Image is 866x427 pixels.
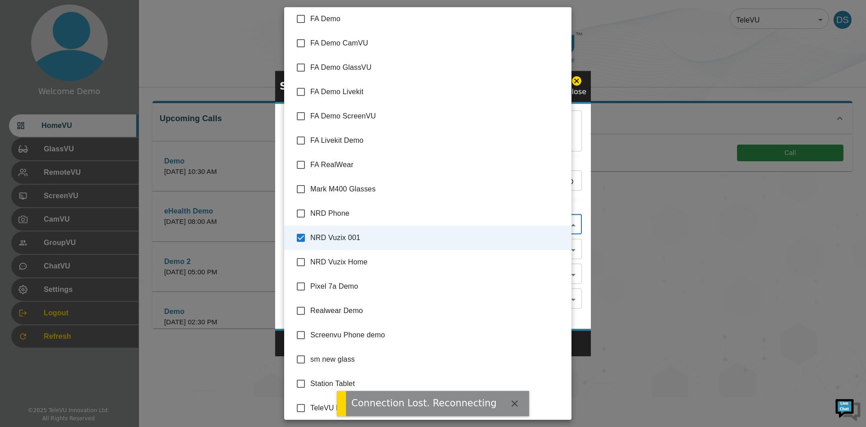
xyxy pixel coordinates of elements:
img: Chat Widget [834,395,861,422]
span: FA Demo ScreenVU [310,111,564,122]
span: Mark M400 Glasses [310,184,564,195]
span: Pixel 7a Demo [310,281,564,292]
span: FA Demo GlassVU [310,62,564,73]
span: Station Tablet [310,378,564,389]
span: NRD Vuzix 001 [310,232,564,243]
span: Screenvu Phone demo [310,330,564,341]
span: NRD Phone [310,208,564,219]
span: FA RealWear [310,159,564,170]
div: Chat with us now [47,47,152,59]
img: d_736959983_company_1615157101543_736959983 [15,42,38,64]
span: FA Livekit Demo [310,135,564,146]
span: TeleVU Demo Glasses [310,403,564,413]
span: FA Demo CamVU [310,38,564,49]
span: NRD Vuzix Home [310,257,564,268]
span: Realwear Demo [310,305,564,316]
span: We're online! [52,114,124,204]
span: FA Demo [310,14,564,24]
div: Connection Lost. Reconnecting [351,396,497,410]
span: sm new glass [310,354,564,365]
textarea: Type your message and hit 'Enter' [5,246,172,277]
span: FA Demo Livekit [310,86,564,97]
div: Minimize live chat window [148,5,170,26]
